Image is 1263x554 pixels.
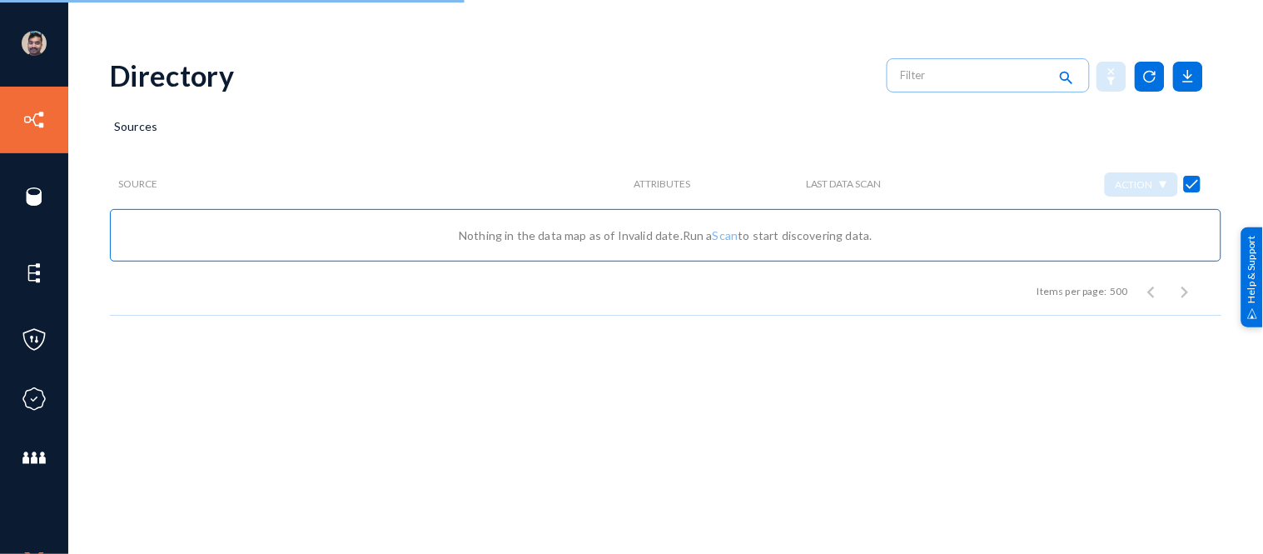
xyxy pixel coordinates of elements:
img: ACg8ocK1ZkZ6gbMmCU1AeqPIsBvrTWeY1xNXvgxNjkUXxjcqAiPEIvU=s96-c [22,31,47,56]
img: icon-sources.svg [22,184,47,209]
img: icon-members.svg [22,446,47,471]
img: help_support.svg [1247,308,1258,319]
span: Nothing in the data map as of Invalid date. Run a to start discovering data. [459,228,873,242]
div: Directory [110,58,234,92]
div: 500 [1111,284,1128,299]
div: Items per page: [1037,284,1106,299]
img: icon-compliance.svg [22,387,47,412]
button: Next page [1168,275,1201,308]
img: icon-policies.svg [22,327,47,352]
mat-icon: search [1057,67,1077,90]
span: Sources [114,119,157,133]
div: Help & Support [1241,227,1263,327]
a: Scan [713,228,738,242]
button: Previous page [1135,275,1168,308]
img: icon-inventory.svg [22,107,47,132]
span: Source [118,178,157,190]
img: icon-elements.svg [22,261,47,286]
span: Last Data Scan [806,178,882,190]
input: Filter [901,62,1047,87]
span: Attributes [634,178,690,190]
